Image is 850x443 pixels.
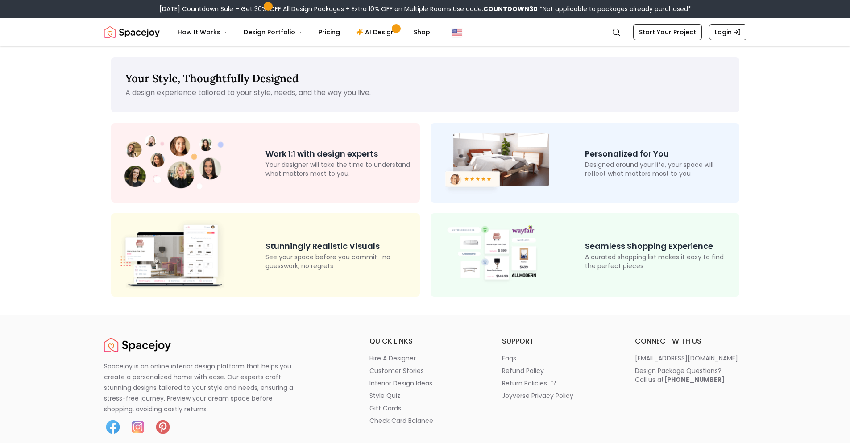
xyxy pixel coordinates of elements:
div: [DATE] Countdown Sale – Get 30% OFF All Design Packages + Extra 10% OFF on Multiple Rooms. [159,4,691,13]
a: joyverse privacy policy [502,391,614,400]
a: [EMAIL_ADDRESS][DOMAIN_NAME] [635,354,746,363]
p: Spacejoy is an online interior design platform that helps you create a personalized home with eas... [104,361,304,414]
a: faqs [502,354,614,363]
a: interior design ideas [369,379,481,388]
a: Pricing [311,23,347,41]
a: customer stories [369,366,481,375]
div: Design Package Questions? Call us at [635,366,725,384]
b: [PHONE_NUMBER] [664,375,725,384]
p: style quiz [369,391,400,400]
img: Room Design [438,130,549,195]
img: Instagram icon [129,418,147,436]
img: Spacejoy Logo [104,23,160,41]
h6: support [502,336,614,347]
a: AI Design [349,23,405,41]
span: Use code: [453,4,538,13]
a: return policies [502,379,614,388]
p: customer stories [369,366,424,375]
img: Design Experts [118,132,230,195]
p: A design experience tailored to your style, needs, and the way you live. [125,87,725,98]
img: Spacejoy Logo [104,336,171,354]
img: Pinterest icon [154,418,172,436]
p: Designed around your life, your space will reflect what matters most to you [585,160,732,178]
p: Work 1:1 with design experts [265,148,413,160]
a: refund policy [502,366,614,375]
p: Seamless Shopping Experience [585,240,732,253]
p: check card balance [369,416,433,425]
button: Design Portfolio [236,23,310,41]
p: faqs [502,354,516,363]
a: Spacejoy [104,23,160,41]
a: style quiz [369,391,481,400]
button: How It Works [170,23,235,41]
a: Login [709,24,746,40]
a: hire a designer [369,354,481,363]
a: check card balance [369,416,481,425]
a: Spacejoy [104,336,171,354]
img: Facebook icon [104,418,122,436]
nav: Main [170,23,437,41]
h6: quick links [369,336,481,347]
img: 3D Design [118,220,230,289]
b: COUNTDOWN30 [483,4,538,13]
p: [EMAIL_ADDRESS][DOMAIN_NAME] [635,354,738,363]
a: Design Package Questions?Call us at[PHONE_NUMBER] [635,366,746,384]
p: hire a designer [369,354,416,363]
img: Shop Design [438,224,549,287]
p: return policies [502,379,547,388]
p: Stunningly Realistic Visuals [265,240,413,253]
p: See your space before you commit—no guesswork, no regrets [265,253,413,270]
p: Your designer will take the time to understand what matters most to you. [265,160,413,178]
p: Your Style, Thoughtfully Designed [125,71,725,86]
h6: connect with us [635,336,746,347]
p: A curated shopping list makes it easy to find the perfect pieces [585,253,732,270]
a: Start Your Project [633,24,702,40]
p: Personalized for You [585,148,732,160]
nav: Global [104,18,746,46]
p: gift cards [369,404,401,413]
p: interior design ideas [369,379,432,388]
a: Shop [406,23,437,41]
img: United States [452,27,462,37]
span: *Not applicable to packages already purchased* [538,4,691,13]
a: gift cards [369,404,481,413]
p: joyverse privacy policy [502,391,573,400]
p: refund policy [502,366,544,375]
